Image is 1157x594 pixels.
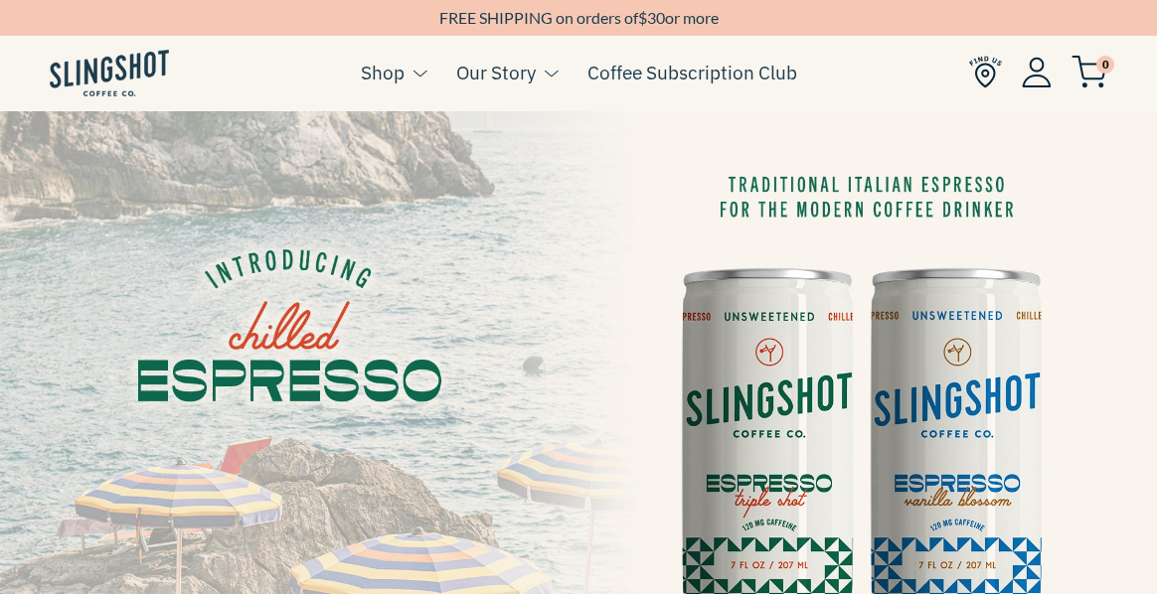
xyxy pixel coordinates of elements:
[1022,57,1052,87] img: Account
[1072,61,1107,84] a: 0
[638,8,647,27] span: $
[587,58,797,87] a: Coffee Subscription Club
[647,8,665,27] span: 30
[1072,56,1107,88] img: cart
[969,56,1002,88] img: Find Us
[361,58,405,87] a: Shop
[456,58,536,87] a: Our Story
[1096,56,1114,74] span: 0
